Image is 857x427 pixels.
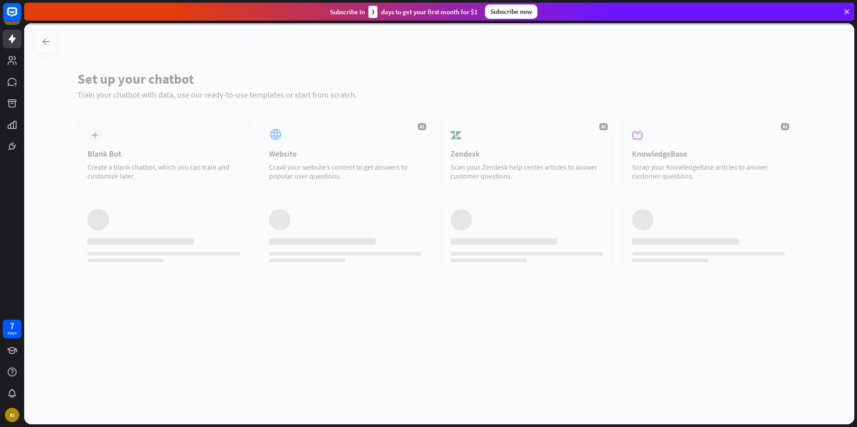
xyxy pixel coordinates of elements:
[3,320,22,338] a: 7 days
[485,4,537,19] div: Subscribe now
[10,322,14,330] div: 7
[368,6,377,18] div: 3
[5,408,19,422] div: KI
[330,6,478,18] div: Subscribe in days to get your first month for $1
[8,330,17,336] div: days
